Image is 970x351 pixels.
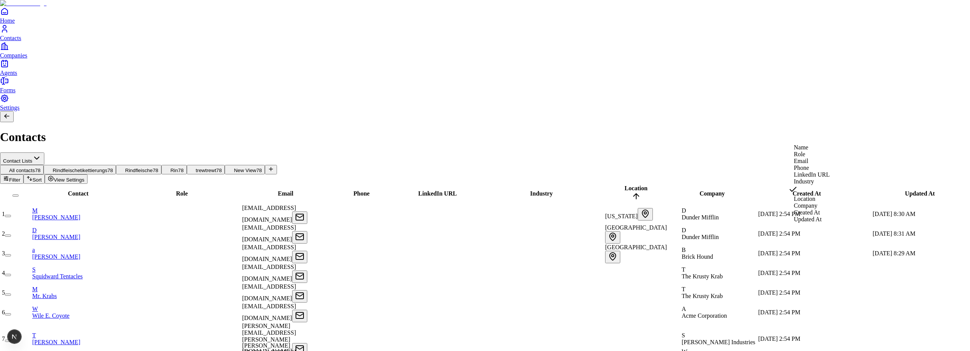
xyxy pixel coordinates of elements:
[789,202,830,209] div: Company
[789,144,830,151] div: Name
[789,165,830,171] div: Phone
[789,158,830,165] div: Email
[789,196,830,202] div: Location
[789,151,830,158] div: Role
[789,216,830,223] div: Updated At
[789,209,830,216] div: Created At
[789,178,830,185] div: Industry
[789,171,830,178] div: LinkedIn URL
